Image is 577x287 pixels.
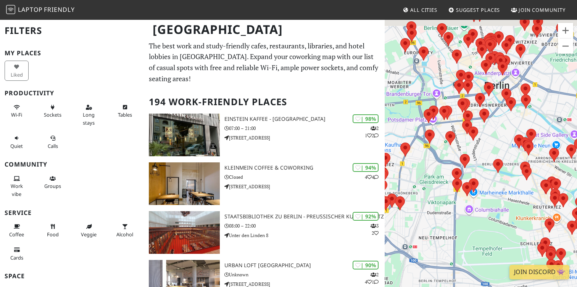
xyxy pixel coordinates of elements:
[558,38,573,54] button: Zoom arrière
[5,101,29,121] button: Wi-Fi
[400,3,440,17] a: All Cities
[10,254,23,261] span: Credit cards
[5,273,140,280] h3: Space
[41,172,65,192] button: Groups
[81,231,97,238] span: Veggie
[353,163,379,172] div: | 94%
[508,3,569,17] a: Join Community
[371,222,379,237] p: 3 2
[149,162,220,205] img: KleinMein Coffee & Coworking
[509,265,569,279] a: Join Discord 👾
[410,6,437,13] span: All Cities
[5,220,29,241] button: Coffee
[224,271,385,278] p: Unknown
[144,114,385,156] a: Einstein Kaffee - Charlottenburg | 98% 212 Einstein Kaffee - [GEOGRAPHIC_DATA] 07:00 – 21:00 [STR...
[5,19,140,42] h2: Filters
[144,211,385,254] a: Staatsbibliothek zu Berlin - Preußischer Kulturbesitz | 92% 32 Staatsbibliothek zu Berlin - Preuß...
[6,3,75,17] a: LaptopFriendly LaptopFriendly
[5,209,140,216] h3: Service
[149,90,380,114] h2: 194 Work-Friendly Places
[11,183,23,197] span: People working
[353,261,379,269] div: | 90%
[149,211,220,254] img: Staatsbibliothek zu Berlin - Preußischer Kulturbesitz
[456,6,500,13] span: Suggest Places
[5,161,140,168] h3: Community
[365,125,379,139] p: 2 1 2
[9,231,24,238] span: Coffee
[77,101,101,129] button: Long stays
[445,3,503,17] a: Suggest Places
[83,111,95,126] span: Long stays
[10,143,23,149] span: Quiet
[5,50,140,57] h3: My Places
[224,134,385,141] p: [STREET_ADDRESS]
[5,244,29,264] button: Cards
[224,125,385,132] p: 07:00 – 21:00
[224,232,385,239] p: Unter den Linden 8
[365,271,379,285] p: 2 4 1
[41,220,65,241] button: Food
[224,173,385,181] p: Closed
[47,231,59,238] span: Food
[224,213,385,220] h3: Staatsbibliothek zu Berlin - Preußischer Kulturbesitz
[224,183,385,190] p: [STREET_ADDRESS]
[18,5,43,14] span: Laptop
[365,173,379,181] p: 4 4
[149,114,220,156] img: Einstein Kaffee - Charlottenburg
[118,111,132,118] span: Work-friendly tables
[519,6,566,13] span: Join Community
[44,183,61,189] span: Group tables
[149,40,380,84] p: The best work and study-friendly cafes, restaurants, libraries, and hotel lobbies in [GEOGRAPHIC_...
[224,165,385,171] h3: KleinMein Coffee & Coworking
[5,172,29,200] button: Work vibe
[41,132,65,152] button: Calls
[48,143,58,149] span: Video/audio calls
[77,220,101,241] button: Veggie
[113,101,137,121] button: Tables
[6,5,15,14] img: LaptopFriendly
[144,162,385,205] a: KleinMein Coffee & Coworking | 94% 44 KleinMein Coffee & Coworking Closed [STREET_ADDRESS]
[224,222,385,229] p: 08:00 – 22:00
[224,262,385,269] h3: URBAN LOFT [GEOGRAPHIC_DATA]
[116,231,133,238] span: Alcohol
[147,19,383,40] h1: [GEOGRAPHIC_DATA]
[44,5,74,14] span: Friendly
[44,111,61,118] span: Power sockets
[5,132,29,152] button: Quiet
[5,90,140,97] h3: Productivity
[224,116,385,122] h3: Einstein Kaffee - [GEOGRAPHIC_DATA]
[11,111,22,118] span: Stable Wi-Fi
[113,220,137,241] button: Alcohol
[353,114,379,123] div: | 98%
[353,212,379,221] div: | 92%
[558,23,573,38] button: Zoom avant
[41,101,65,121] button: Sockets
